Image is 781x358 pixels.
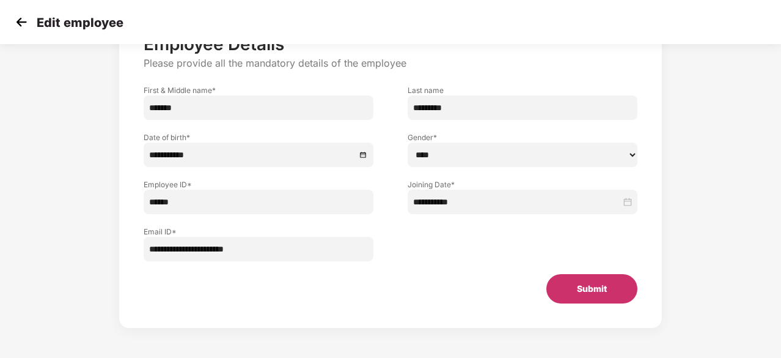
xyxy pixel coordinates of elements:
[37,15,123,30] p: Edit employee
[408,179,637,190] label: Joining Date
[408,132,637,143] label: Gender
[144,226,373,237] label: Email ID
[144,85,373,95] label: First & Middle name
[12,13,31,31] img: svg+xml;base64,PHN2ZyB4bWxucz0iaHR0cDovL3d3dy53My5vcmcvMjAwMC9zdmciIHdpZHRoPSIzMCIgaGVpZ2h0PSIzMC...
[144,34,637,54] p: Employee Details
[144,57,637,70] p: Please provide all the mandatory details of the employee
[546,274,637,304] button: Submit
[144,179,373,190] label: Employee ID
[144,132,373,143] label: Date of birth
[408,85,637,95] label: Last name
